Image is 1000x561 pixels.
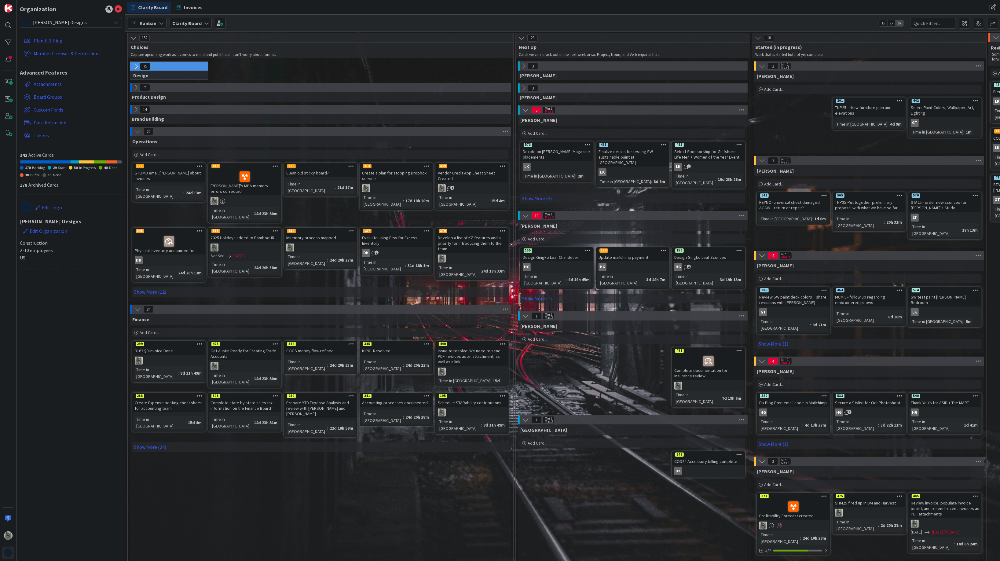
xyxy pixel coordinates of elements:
div: 534Update mailchimp payment [597,248,669,261]
div: Decide on [PERSON_NAME] Magazine placements [521,148,593,161]
div: 440Issue to resolve: We need to send PDF invoices as an attachment, as well as a link. [436,341,508,366]
a: 574SW test paint [PERSON_NAME] BedroomLKTime in [GEOGRAPHIC_DATA]:5m [908,287,982,327]
div: 345 [363,342,372,346]
div: DK [362,249,370,257]
span: Tokens [34,132,119,139]
span: Add Card... [528,236,547,242]
span: : [479,268,480,274]
span: : [489,197,489,204]
span: : [717,276,718,283]
span: : [651,178,652,185]
span: Custom Fields [34,106,119,113]
div: 370 [439,229,447,233]
div: Design Gingko Leaf Sconces [672,253,745,261]
div: 137Evaluate using Etsy for Excess Inventory [360,228,432,247]
div: 541 [757,193,830,198]
div: 155 [521,248,593,253]
div: Design Gingko Leaf Chandelier [521,253,593,261]
div: 335 [211,229,220,233]
div: 156 [675,248,684,253]
span: Edit Logo [42,204,62,211]
div: 465 [672,142,745,148]
span: : [888,121,888,127]
div: 573Decide on [PERSON_NAME] Magazine placements [521,142,593,161]
div: 5m [964,318,973,325]
a: 465Select Sponsorship for Gulfshore Life Men + Women of the Year EventLKTime in [GEOGRAPHIC_DATA]... [672,141,745,189]
div: LK [523,163,531,171]
span: : [810,321,811,328]
a: Show More (2) [520,193,745,203]
div: LK [672,163,745,171]
div: 24d 20h 38m [252,264,279,271]
div: 201TNP25 - draw furniture plan and elevations [833,98,905,117]
div: 155 [524,248,532,253]
div: Vendor Credit App Cheat Sheet Created [436,169,508,182]
div: MCMIL - follow up regarding embroidered pillows [833,293,905,306]
div: 565 [836,193,844,198]
span: Clarity Board [138,4,167,11]
div: 541 [760,193,769,198]
div: Physical inventory accounted for [133,234,205,255]
div: 574SW test paint [PERSON_NAME] Bedroom [909,288,981,306]
div: 410 [284,163,357,169]
a: 370Develop a list of KZ features and a priority for introducing them to the teamPATime in [GEOGRA... [435,228,509,280]
a: 2993163 $0 Invoice DonePATime in [GEOGRAPHIC_DATA]:8d 11h 49m [132,341,206,382]
div: 418 [209,163,281,169]
div: Time in [GEOGRAPHIC_DATA] [911,223,960,237]
div: Time in [GEOGRAPHIC_DATA] [599,178,651,185]
div: HG [523,263,531,271]
a: 464MCMIL - follow up regarding embroidered pillowsTime in [GEOGRAPHIC_DATA]:8d 18m [833,287,906,326]
div: 171 [136,164,144,168]
span: : [176,269,177,276]
a: 534Update mailchimp paymentHGTime in [GEOGRAPHIC_DATA]:3d 18h 7m [596,247,669,289]
div: Time in [GEOGRAPHIC_DATA] [674,173,715,186]
div: 14d 23h 50m [252,210,279,217]
span: Add Card... [764,276,784,281]
div: 3d 18h 7m [645,276,667,283]
span: [DATE] [233,253,245,259]
span: Edit Organization [30,228,67,234]
div: 17d 18h 20m [404,197,430,204]
div: Time in [GEOGRAPHIC_DATA] [135,186,183,200]
div: 31d 18h 1m [406,262,430,269]
span: : [963,318,964,325]
div: PA [284,244,357,251]
span: Add Card... [528,336,547,342]
span: : [335,184,336,191]
span: Data Retention [34,119,119,126]
a: 344COGS money flow refinedTime in [GEOGRAPHIC_DATA]:24d 20h 23m [284,341,357,374]
span: : [327,257,328,263]
div: LT [909,214,981,222]
div: 345KIP01 Resolved [360,341,432,355]
span: : [812,215,813,222]
a: 541REYNO- universal chest damaged AGAIN....return or repair?Time in [GEOGRAPHIC_DATA]:1d 6m [757,192,830,225]
div: 573 [524,143,532,147]
div: 6d 16h 45m [567,276,591,283]
a: Show More (12) [132,287,509,297]
div: 339 [284,228,357,234]
div: PA [436,255,508,262]
div: Time in [GEOGRAPHIC_DATA] [835,215,884,229]
span: : [183,189,184,196]
div: 348Physical inventory accounted for [133,228,205,255]
span: : [251,210,252,217]
a: Plan & Billing [21,35,122,46]
div: 439Vendor Credit App Cheat Sheet Created [436,163,508,182]
a: 201TNP25 - draw furniture plan and elevationsTime in [GEOGRAPHIC_DATA]:4d 9m [833,97,906,130]
div: LK [597,168,669,176]
div: HG [521,263,593,271]
div: 425Get Austin Ready for Creating Trade Accounts [209,341,281,360]
div: 171STOMB email [PERSON_NAME] about invoices [133,163,205,182]
a: 345KIP01 ResolvedTime in [GEOGRAPHIC_DATA]:24d 20h 22m [360,341,433,374]
div: 370 [436,228,508,234]
div: 570 [912,193,920,198]
a: Invoices [173,2,206,13]
a: 305Review SW paint deck colors + share revisions with [PERSON_NAME]GTTime in [GEOGRAPHIC_DATA]:8d... [757,287,830,334]
div: HG [597,263,669,271]
div: Time in [GEOGRAPHIC_DATA] [135,266,176,280]
div: DK [133,256,205,264]
div: 1m [964,129,973,135]
div: 570STA25 - order new sconces for [PERSON_NAME]'s Study [909,193,981,212]
div: Time in [GEOGRAPHIC_DATA] [759,215,812,222]
div: Time in [GEOGRAPHIC_DATA] [286,181,335,194]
